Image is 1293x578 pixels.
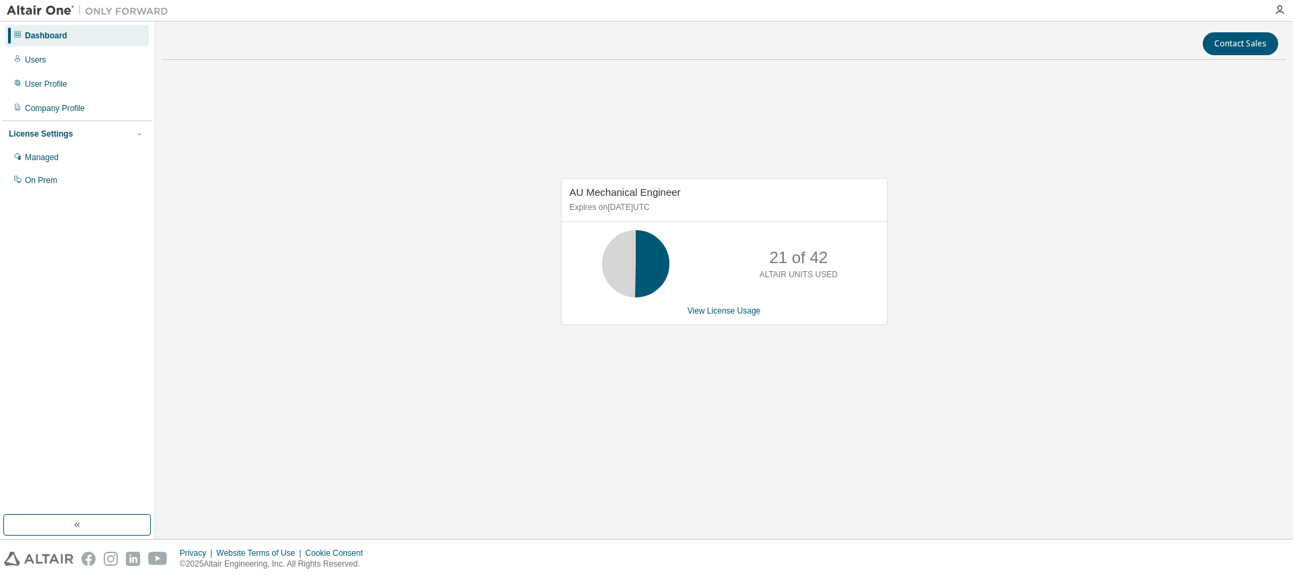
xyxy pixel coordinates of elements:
[688,306,761,316] a: View License Usage
[769,246,828,269] p: 21 of 42
[7,4,175,17] img: Altair One
[216,548,305,558] div: Website Terms of Use
[1203,32,1278,55] button: Contact Sales
[25,152,59,163] div: Managed
[25,175,57,186] div: On Prem
[9,129,73,139] div: License Settings
[570,186,681,198] span: AU Mechanical Engineer
[180,558,371,570] p: © 2025 Altair Engineering, Inc. All Rights Reserved.
[760,269,838,281] p: ALTAIR UNITS USED
[148,552,168,566] img: youtube.svg
[81,552,96,566] img: facebook.svg
[25,55,46,65] div: Users
[126,552,140,566] img: linkedin.svg
[570,202,875,213] p: Expires on [DATE] UTC
[25,30,67,41] div: Dashboard
[25,79,67,89] div: User Profile
[305,548,370,558] div: Cookie Consent
[180,548,216,558] div: Privacy
[104,552,118,566] img: instagram.svg
[25,103,85,114] div: Company Profile
[4,552,73,566] img: altair_logo.svg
